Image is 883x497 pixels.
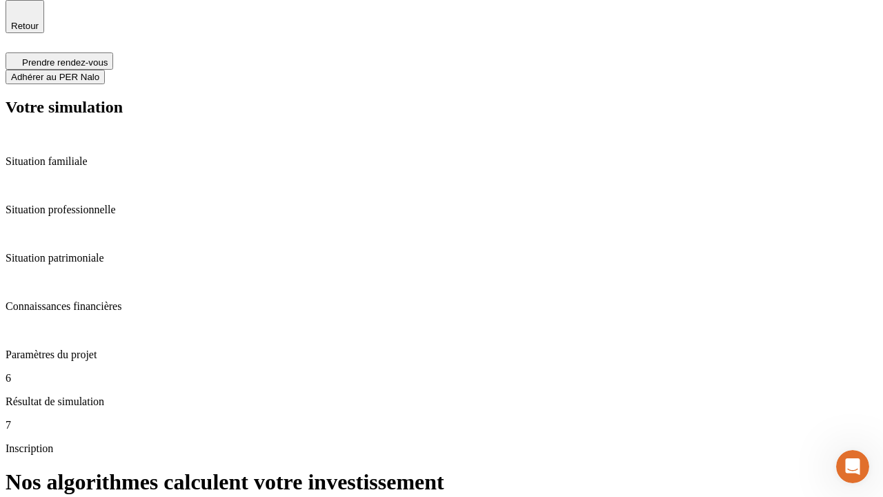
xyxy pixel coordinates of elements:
[6,98,877,117] h2: Votre simulation
[6,349,877,361] p: Paramètres du projet
[6,372,877,384] p: 6
[11,72,99,82] span: Adhérer au PER Nalo
[22,57,108,68] span: Prendre rendez-vous
[6,442,877,455] p: Inscription
[6,155,877,168] p: Situation familiale
[6,396,877,408] p: Résultat de simulation
[6,252,877,264] p: Situation patrimoniale
[836,450,869,483] iframe: Intercom live chat
[6,419,877,431] p: 7
[6,300,877,313] p: Connaissances financières
[6,204,877,216] p: Situation professionnelle
[11,21,39,31] span: Retour
[6,469,877,495] h1: Nos algorithmes calculent votre investissement
[6,70,105,84] button: Adhérer au PER Nalo
[6,52,113,70] button: Prendre rendez-vous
